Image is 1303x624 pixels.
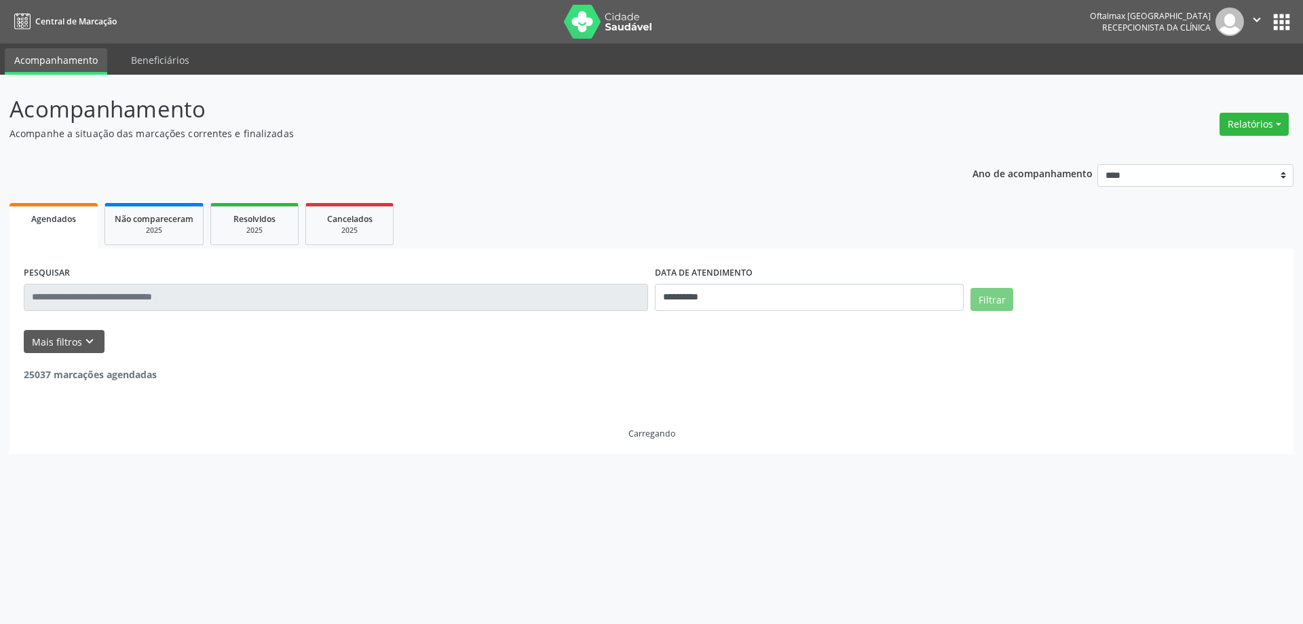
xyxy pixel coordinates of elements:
div: 2025 [221,225,288,236]
p: Ano de acompanhamento [972,164,1093,181]
span: Não compareceram [115,213,193,225]
a: Central de Marcação [10,10,117,33]
div: Carregando [628,428,675,439]
button:  [1244,7,1270,36]
a: Acompanhamento [5,48,107,75]
label: PESQUISAR [24,263,70,284]
div: 2025 [316,225,383,236]
button: Relatórios [1220,113,1289,136]
img: img [1215,7,1244,36]
button: apps [1270,10,1293,34]
i: keyboard_arrow_down [82,334,97,349]
span: Recepcionista da clínica [1102,22,1211,33]
p: Acompanhamento [10,92,908,126]
div: 2025 [115,225,193,236]
i:  [1249,12,1264,27]
div: Oftalmax [GEOGRAPHIC_DATA] [1090,10,1211,22]
label: DATA DE ATENDIMENTO [655,263,753,284]
span: Agendados [31,213,76,225]
a: Beneficiários [121,48,199,72]
strong: 25037 marcações agendadas [24,368,157,381]
span: Central de Marcação [35,16,117,27]
span: Cancelados [327,213,373,225]
span: Resolvidos [233,213,276,225]
p: Acompanhe a situação das marcações correntes e finalizadas [10,126,908,141]
button: Filtrar [970,288,1013,311]
button: Mais filtroskeyboard_arrow_down [24,330,105,354]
